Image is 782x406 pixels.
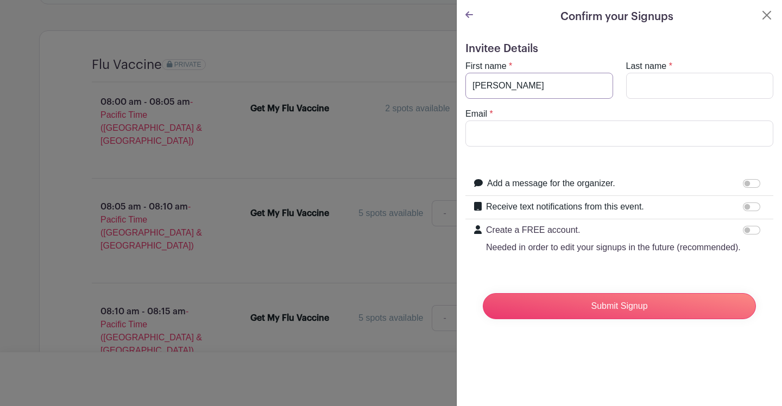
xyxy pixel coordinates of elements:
[486,200,644,213] label: Receive text notifications from this event.
[465,107,487,120] label: Email
[760,9,773,22] button: Close
[465,42,773,55] h5: Invitee Details
[465,60,507,73] label: First name
[486,224,741,237] p: Create a FREE account.
[486,241,741,254] p: Needed in order to edit your signups in the future (recommended).
[487,177,615,190] label: Add a message for the organizer.
[483,293,756,319] input: Submit Signup
[626,60,667,73] label: Last name
[560,9,673,25] h5: Confirm your Signups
